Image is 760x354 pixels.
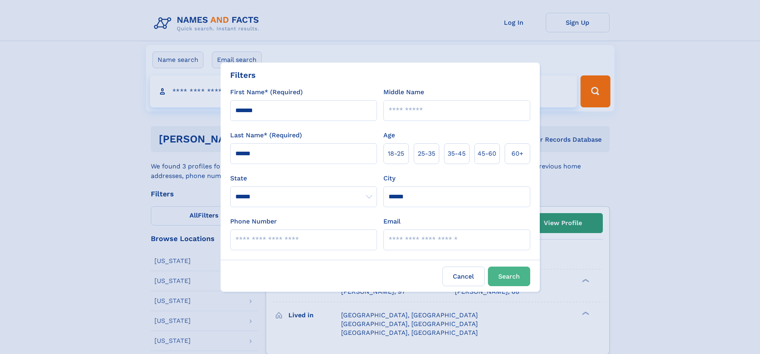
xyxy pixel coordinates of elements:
[230,69,256,81] div: Filters
[478,149,496,158] span: 45‑60
[488,267,530,286] button: Search
[383,131,395,140] label: Age
[442,267,485,286] label: Cancel
[230,131,302,140] label: Last Name* (Required)
[383,217,401,226] label: Email
[388,149,404,158] span: 18‑25
[230,87,303,97] label: First Name* (Required)
[448,149,466,158] span: 35‑45
[418,149,435,158] span: 25‑35
[230,217,277,226] label: Phone Number
[383,87,424,97] label: Middle Name
[511,149,523,158] span: 60+
[230,174,377,183] label: State
[383,174,395,183] label: City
